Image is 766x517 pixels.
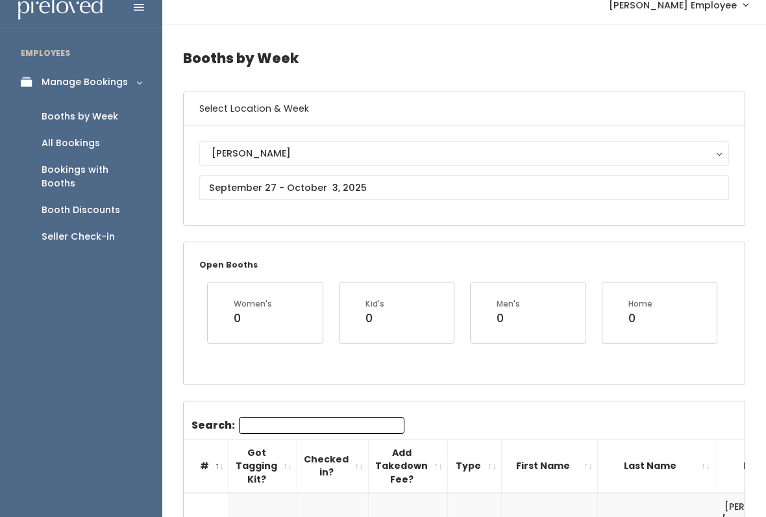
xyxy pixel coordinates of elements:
input: Search: [239,417,404,434]
button: [PERSON_NAME] [199,141,729,166]
h6: Select Location & Week [184,92,745,125]
div: Men's [497,298,520,310]
div: 0 [497,310,520,327]
th: Add Takedown Fee?: activate to sort column ascending [369,439,448,493]
input: September 27 - October 3, 2025 [199,175,729,200]
div: 0 [234,310,272,327]
th: Type: activate to sort column ascending [448,439,502,493]
th: First Name: activate to sort column ascending [502,439,598,493]
label: Search: [191,417,404,434]
th: Got Tagging Kit?: activate to sort column ascending [229,439,297,493]
div: 0 [628,310,652,327]
th: Checked in?: activate to sort column ascending [297,439,369,493]
div: Women's [234,298,272,310]
div: Bookings with Booths [42,163,142,190]
small: Open Booths [199,259,258,270]
div: Kid's [365,298,384,310]
div: Booth Discounts [42,203,120,217]
div: Manage Bookings [42,75,128,89]
h4: Booths by Week [183,40,745,76]
div: 0 [365,310,384,327]
th: #: activate to sort column descending [184,439,229,493]
div: Booths by Week [42,110,118,123]
div: Home [628,298,652,310]
div: Seller Check-in [42,230,115,244]
div: All Bookings [42,136,100,150]
div: [PERSON_NAME] [212,146,717,160]
th: Last Name: activate to sort column ascending [598,439,715,493]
